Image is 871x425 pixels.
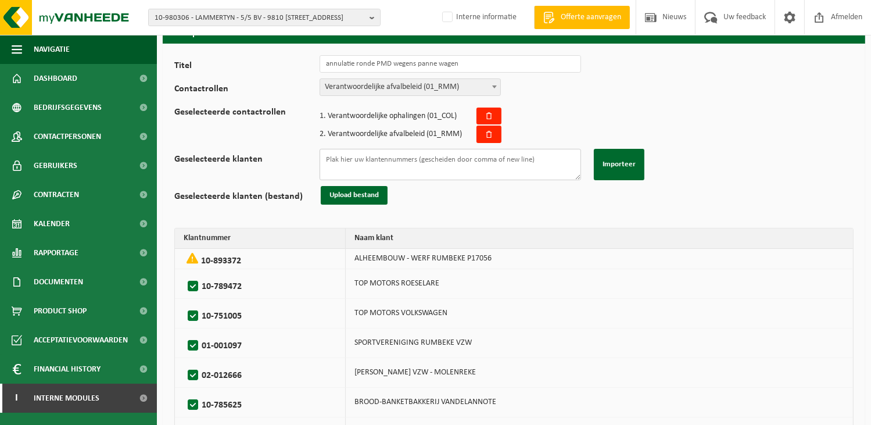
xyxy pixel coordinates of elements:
[320,112,457,120] span: . Verantwoordelijke ophalingen (01_COL)
[34,326,128,355] span: Acceptatievoorwaarden
[34,180,79,209] span: Contracten
[34,238,78,267] span: Rapportage
[34,384,99,413] span: Interne modules
[185,367,331,384] label: 02-012666
[320,130,324,138] span: 2
[174,61,320,73] label: Titel
[320,130,462,138] span: . Verantwoordelijke afvalbeleid (01_RMM)
[346,358,853,388] td: [PERSON_NAME] VZW - MOLENREKE
[185,308,331,325] label: 10-751005
[346,328,853,358] td: SPORTVERENIGING RUMBEKE VZW
[185,337,331,355] label: 01-001097
[346,228,853,249] th: Naam klant
[34,209,70,238] span: Kalender
[34,93,102,122] span: Bedrijfsgegevens
[320,79,500,95] span: Verantwoordelijke afvalbeleid (01_RMM)
[34,122,101,151] span: Contactpersonen
[346,249,853,269] td: ALHEEMBOUW - WERF RUMBEKE P17056
[440,9,517,26] label: Interne informatie
[320,78,501,96] span: Verantwoordelijke afvalbeleid (01_RMM)
[34,267,83,297] span: Documenten
[185,397,331,414] label: 10-785625
[346,299,853,328] td: TOP MOTORS VOLKSWAGEN
[558,12,624,23] span: Offerte aanvragen
[155,9,365,27] span: 10-980306 - LAMMERTYN - 5/5 BV - 9810 [STREET_ADDRESS]
[175,228,346,249] th: Klantnummer
[346,269,853,299] td: TOP MOTORS ROESELARE
[34,151,77,180] span: Gebruikers
[174,192,320,205] label: Geselecteerde klanten (bestand)
[320,112,324,120] span: 1
[174,108,320,143] label: Geselecteerde contactrollen
[201,256,241,266] label: 10-893372
[34,64,77,93] span: Dashboard
[346,388,853,417] td: BROOD-BANKETBAKKERIJ VANDELANNOTE
[12,384,22,413] span: I
[534,6,630,29] a: Offerte aanvragen
[594,149,644,180] button: Importeer
[174,84,320,96] label: Contactrollen
[174,155,320,180] label: Geselecteerde klanten
[185,278,331,295] label: 10-789472
[34,35,70,64] span: Navigatie
[34,355,101,384] span: Financial History
[148,9,381,26] button: 10-980306 - LAMMERTYN - 5/5 BV - 9810 [STREET_ADDRESS]
[34,297,87,326] span: Product Shop
[321,186,388,205] button: Upload bestand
